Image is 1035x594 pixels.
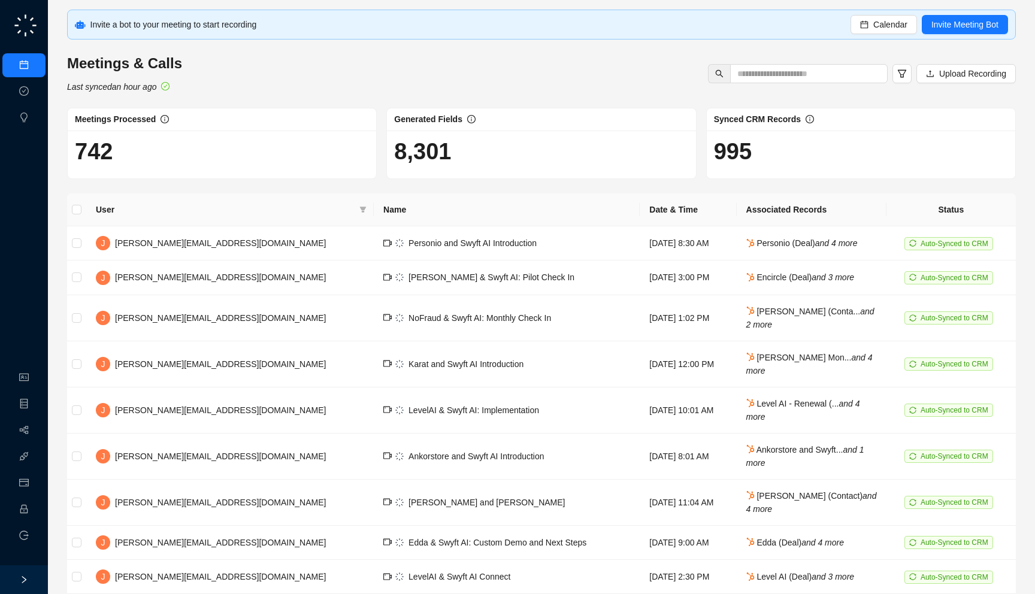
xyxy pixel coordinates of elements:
[383,572,392,581] span: video-camera
[115,538,326,547] span: [PERSON_NAME][EMAIL_ADDRESS][DOMAIN_NAME]
[921,406,988,414] span: Auto-Synced to CRM
[921,360,988,368] span: Auto-Synced to CRM
[101,404,105,417] span: J
[909,360,916,368] span: sync
[812,272,854,282] i: and 3 more
[408,238,537,248] span: Personio and Swyft AI Introduction
[746,353,873,375] span: [PERSON_NAME] Mon...
[640,341,736,387] td: [DATE] 12:00 PM
[922,15,1008,34] button: Invite Meeting Bot
[395,273,404,281] img: logo-small-inverted-DW8HDUn_.png
[467,115,476,123] span: info-circle
[931,18,998,31] span: Invite Meeting Bot
[714,114,801,124] span: Synced CRM Records
[746,399,860,422] i: and 4 more
[746,572,855,581] span: Level AI (Deal)
[640,526,736,560] td: [DATE] 9:00 AM
[383,273,392,281] span: video-camera
[640,260,736,295] td: [DATE] 3:00 PM
[886,193,1016,226] th: Status
[115,272,326,282] span: [PERSON_NAME][EMAIL_ADDRESS][DOMAIN_NAME]
[746,491,877,514] span: [PERSON_NAME] (Contact)
[408,313,551,323] span: NoFraud & Swyft AI: Monthly Check In
[374,193,640,226] th: Name
[737,193,886,226] th: Associated Records
[714,138,1008,165] h1: 995
[90,20,257,29] span: Invite a bot to your meeting to start recording
[101,570,105,583] span: J
[357,201,369,219] span: filter
[909,539,916,546] span: sync
[408,272,574,282] span: [PERSON_NAME] & Swyft AI: Pilot Check In
[909,314,916,322] span: sync
[101,450,105,463] span: J
[746,445,864,468] span: Ankorstore and Swyft...
[640,387,736,434] td: [DATE] 10:01 AM
[395,572,404,581] img: logo-small-inverted-DW8HDUn_.png
[383,239,392,247] span: video-camera
[921,573,988,581] span: Auto-Synced to CRM
[67,54,182,73] h3: Meetings & Calls
[909,573,916,580] span: sync
[96,203,355,216] span: User
[806,115,814,123] span: info-circle
[851,15,917,34] button: Calendar
[640,295,736,341] td: [DATE] 1:02 PM
[897,69,907,78] span: filter
[408,538,586,547] span: Edda & Swyft AI: Custom Demo and Next Steps
[921,498,988,507] span: Auto-Synced to CRM
[115,313,326,323] span: [PERSON_NAME][EMAIL_ADDRESS][DOMAIN_NAME]
[909,453,916,460] span: sync
[12,12,39,39] img: logo-small-C4UdH2pc.png
[640,560,736,594] td: [DATE] 2:30 PM
[161,115,169,123] span: info-circle
[746,307,874,329] i: and 2 more
[640,480,736,526] td: [DATE] 11:04 AM
[909,240,916,247] span: sync
[395,452,404,460] img: logo-small-inverted-DW8HDUn_.png
[909,499,916,506] span: sync
[383,538,392,546] span: video-camera
[115,359,326,369] span: [PERSON_NAME][EMAIL_ADDRESS][DOMAIN_NAME]
[909,274,916,281] span: sync
[115,238,326,248] span: [PERSON_NAME][EMAIL_ADDRESS][DOMAIN_NAME]
[394,138,688,165] h1: 8,301
[101,271,105,284] span: J
[408,405,539,415] span: LevelAI & Swyft AI: Implementation
[746,538,844,547] span: Edda (Deal)
[408,451,544,461] span: Ankorstore and Swyft AI Introduction
[746,238,858,248] span: Personio (Deal)
[408,572,510,581] span: LevelAI & Swyft AI Connect
[115,498,326,507] span: [PERSON_NAME][EMAIL_ADDRESS][DOMAIN_NAME]
[395,314,404,322] img: logo-small-inverted-DW8HDUn_.png
[921,274,988,282] span: Auto-Synced to CRM
[395,239,404,247] img: logo-small-inverted-DW8HDUn_.png
[75,138,369,165] h1: 742
[383,405,392,414] span: video-camera
[20,575,28,584] span: right
[921,452,988,460] span: Auto-Synced to CRM
[746,491,877,514] i: and 4 more
[921,314,988,322] span: Auto-Synced to CRM
[395,538,404,547] img: logo-small-inverted-DW8HDUn_.png
[873,18,907,31] span: Calendar
[746,272,855,282] span: Encircle (Deal)
[815,238,858,248] i: and 4 more
[916,64,1016,83] button: Upload Recording
[812,572,854,581] i: and 3 more
[939,67,1006,80] span: Upload Recording
[394,114,462,124] span: Generated Fields
[115,405,326,415] span: [PERSON_NAME][EMAIL_ADDRESS][DOMAIN_NAME]
[640,434,736,480] td: [DATE] 8:01 AM
[926,69,934,78] span: upload
[383,451,392,460] span: video-camera
[383,359,392,368] span: video-camera
[383,313,392,322] span: video-camera
[395,406,404,414] img: logo-small-inverted-DW8HDUn_.png
[801,538,844,547] i: and 4 more
[101,536,105,549] span: J
[909,407,916,414] span: sync
[997,554,1029,587] iframe: Open customer support
[19,531,29,540] span: logout
[715,69,724,78] span: search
